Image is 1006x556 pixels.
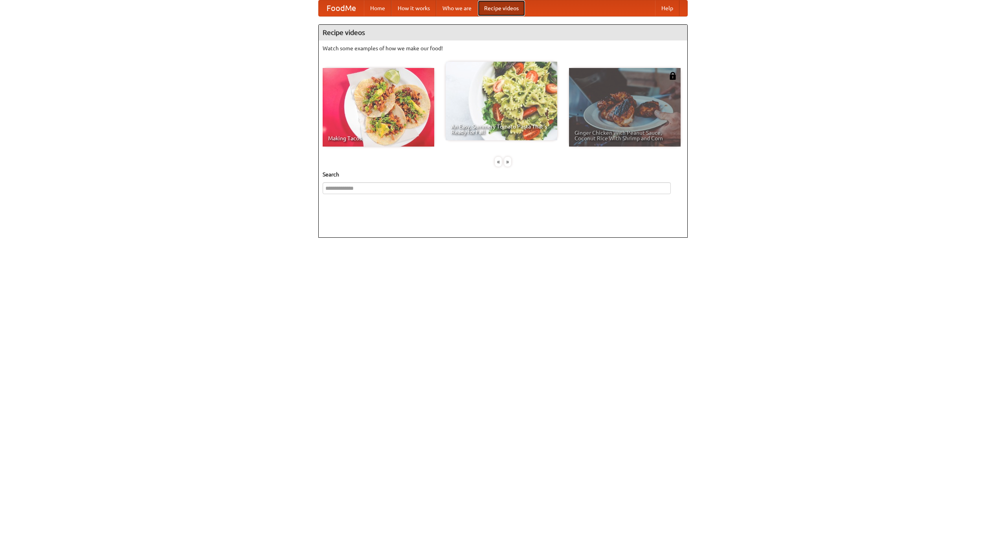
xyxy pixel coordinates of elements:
img: 483408.png [669,72,677,80]
a: Who we are [436,0,478,16]
a: Making Tacos [323,68,434,147]
a: Home [364,0,391,16]
h5: Search [323,171,683,178]
a: Help [655,0,679,16]
a: How it works [391,0,436,16]
a: An Easy, Summery Tomato Pasta That's Ready for Fall [446,62,557,140]
a: FoodMe [319,0,364,16]
div: « [495,157,502,167]
span: Making Tacos [328,136,429,141]
h4: Recipe videos [319,25,687,40]
div: » [504,157,511,167]
p: Watch some examples of how we make our food! [323,44,683,52]
span: An Easy, Summery Tomato Pasta That's Ready for Fall [451,124,552,135]
a: Recipe videos [478,0,525,16]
